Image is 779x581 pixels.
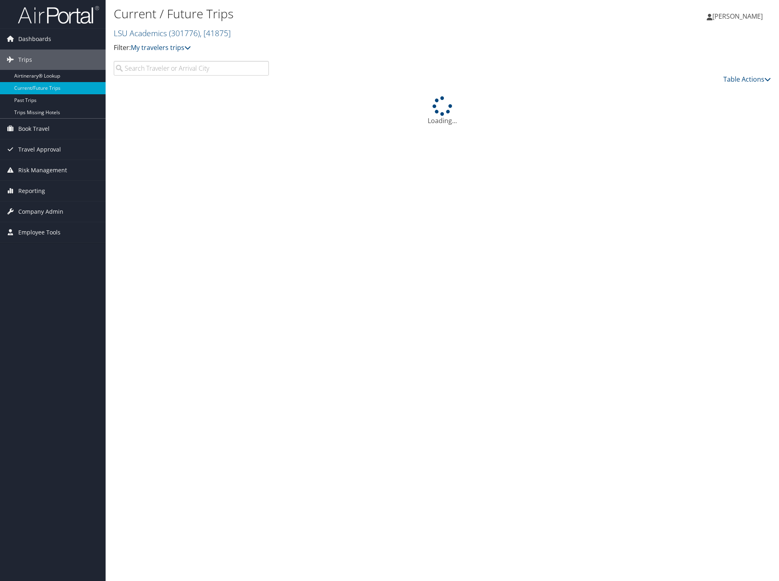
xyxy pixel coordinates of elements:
a: Table Actions [723,75,771,84]
p: Filter: [114,43,552,53]
a: LSU Academics [114,28,231,39]
span: Dashboards [18,29,51,49]
h1: Current / Future Trips [114,5,552,22]
span: ( 301776 ) [169,28,200,39]
span: Risk Management [18,160,67,180]
span: Travel Approval [18,139,61,160]
img: airportal-logo.png [18,5,99,24]
span: Trips [18,50,32,70]
span: Book Travel [18,119,50,139]
span: Employee Tools [18,222,61,243]
span: Reporting [18,181,45,201]
input: Search Traveler or Arrival City [114,61,269,76]
span: Company Admin [18,202,63,222]
span: [PERSON_NAME] [712,12,763,21]
span: , [ 41875 ] [200,28,231,39]
a: [PERSON_NAME] [707,4,771,28]
div: Loading... [114,96,771,126]
a: My travelers trips [131,43,191,52]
